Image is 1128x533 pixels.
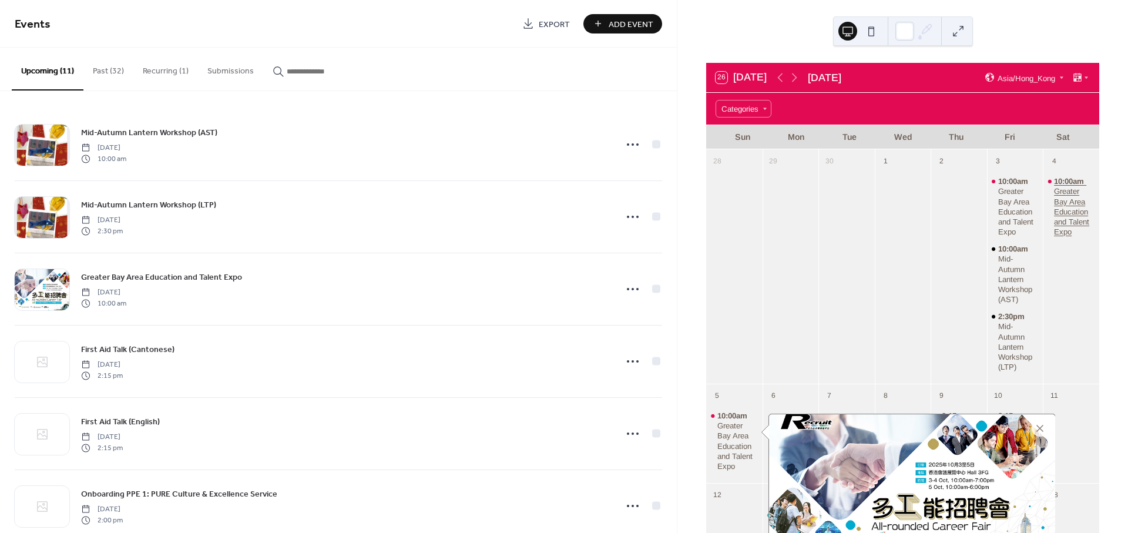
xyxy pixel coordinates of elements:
[81,370,123,381] span: 2:15 pm
[987,176,1043,237] div: Greater Bay Area Education and Talent Expo
[81,343,174,356] a: First Aid Talk (Cantonese)
[998,321,1039,372] div: Mid-Autumn Lantern Workshop (LTP)
[133,48,198,89] button: Recurring (1)
[808,70,841,85] div: [DATE]
[706,411,763,471] div: Greater Bay Area Education and Talent Expo
[81,504,123,515] span: [DATE]
[987,411,1043,451] div: First Aid Talk (English)
[717,411,750,421] span: 10:00am
[81,198,216,212] a: Mid-Autumn Lantern Workshop (LTP)
[81,126,217,139] a: Mid-Autumn Lantern Workshop (AST)
[83,48,133,89] button: Past (32)
[998,411,1027,421] span: 2:15pm
[998,74,1055,82] span: Asia/Hong_Kong
[998,254,1039,304] div: Mid-Autumn Lantern Workshop (AST)
[822,125,876,149] div: Tue
[998,176,1030,186] span: 10:00am
[81,270,242,284] a: Greater Bay Area Education and Talent Expo
[987,244,1043,304] div: Mid-Autumn Lantern Workshop (AST)
[769,125,822,149] div: Mon
[716,125,769,149] div: Sun
[935,388,949,403] div: 9
[81,515,123,525] span: 2:00 pm
[876,125,929,149] div: Wed
[81,127,217,139] span: Mid-Autumn Lantern Workshop (AST)
[15,13,51,36] span: Events
[81,199,216,212] span: Mid-Autumn Lantern Workshop (LTP)
[987,311,1043,372] div: Mid-Autumn Lantern Workshop (LTP)
[198,48,263,89] button: Submissions
[513,14,579,33] a: Export
[81,487,277,501] a: Onboarding PPE 1: PURE Culture & Excellence Service
[81,215,123,226] span: [DATE]
[81,226,123,236] span: 2:30 pm
[1047,388,1061,403] div: 11
[1043,176,1099,237] div: Greater Bay Area Education and Talent Expo
[81,488,277,501] span: Onboarding PPE 1: PURE Culture & Excellence Service
[81,298,126,309] span: 10:00 am
[766,388,780,403] div: 6
[1036,125,1090,149] div: Sat
[822,154,837,168] div: 30
[583,14,662,33] button: Add Event
[81,432,123,443] span: [DATE]
[1054,176,1086,186] span: 10:00am
[609,18,653,31] span: Add Event
[81,153,126,164] span: 10:00 am
[998,244,1030,254] span: 10:00am
[81,360,123,370] span: [DATE]
[710,154,724,168] div: 28
[998,186,1039,237] div: Greater Bay Area Education and Talent Expo
[81,287,126,298] span: [DATE]
[710,488,724,502] div: 12
[81,416,160,428] span: First Aid Talk (English)
[931,411,987,461] div: First Aid Talk (Cantonese)
[878,388,892,403] div: 8
[717,421,758,471] div: Greater Bay Area Education and Talent Expo
[991,388,1005,403] div: 10
[81,344,174,356] span: First Aid Talk (Cantonese)
[81,271,242,284] span: Greater Bay Area Education and Talent Expo
[929,125,983,149] div: Thu
[991,154,1005,168] div: 3
[935,154,949,168] div: 2
[710,388,724,403] div: 5
[1047,154,1061,168] div: 4
[766,154,780,168] div: 29
[711,69,771,86] button: 26[DATE]
[822,388,837,403] div: 7
[983,125,1036,149] div: Fri
[539,18,570,31] span: Export
[942,411,971,421] span: 2:15pm
[1054,186,1095,237] div: Greater Bay Area Education and Talent Expo
[81,143,126,153] span: [DATE]
[998,311,1027,321] span: 2:30pm
[81,443,123,453] span: 2:15 pm
[878,154,892,168] div: 1
[81,415,160,428] a: First Aid Talk (English)
[12,48,83,90] button: Upcoming (11)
